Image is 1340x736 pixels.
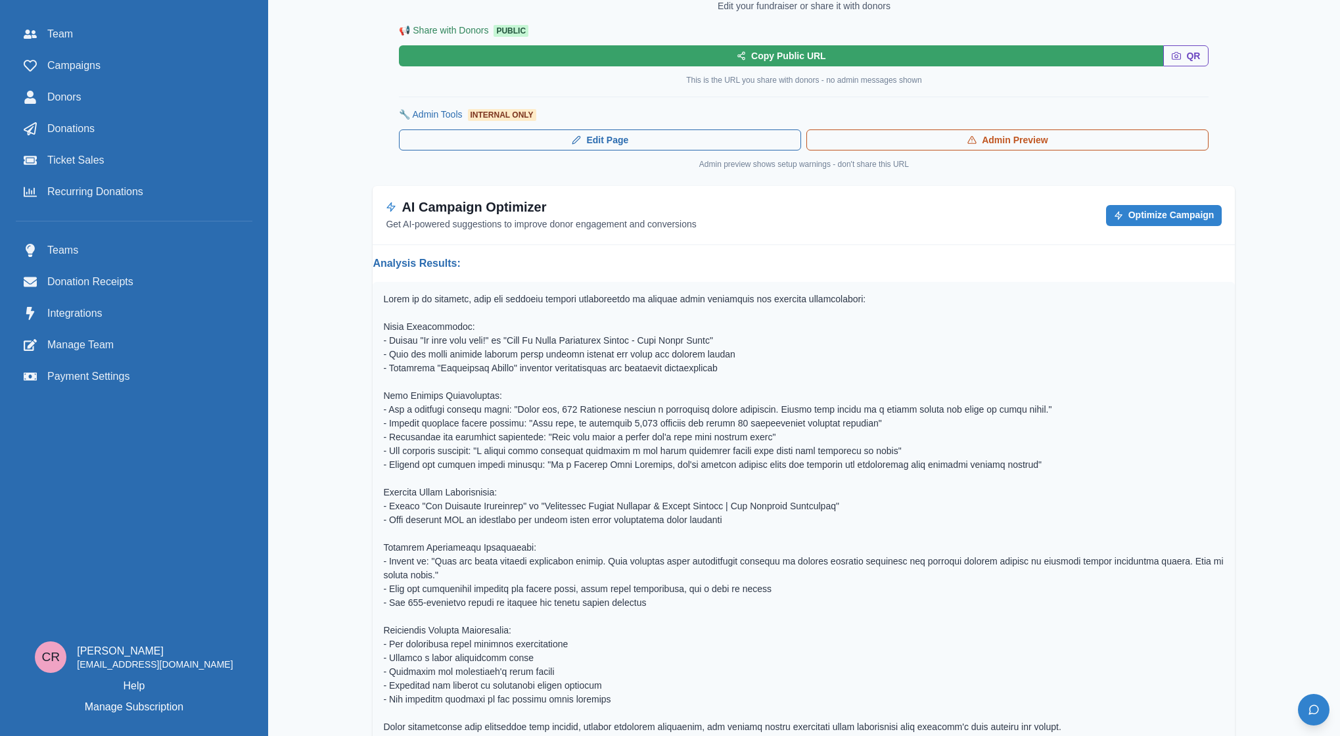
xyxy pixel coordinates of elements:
a: Donors [16,84,252,110]
a: Teams [16,237,252,264]
a: Manage Team [16,332,252,358]
p: [PERSON_NAME] [77,643,233,659]
a: Donation Receipts [16,269,252,295]
span: Integrations [47,306,103,321]
span: Public [494,25,528,37]
h2: AI Campaign Optimizer [402,199,546,215]
p: Admin preview shows setup warnings - don't share this URL [399,158,1209,170]
span: Teams [47,242,78,258]
span: Internal Only [468,109,536,121]
a: Recurring Donations [16,179,252,205]
p: This is the URL you share with donors - no admin messages shown [399,74,1209,86]
a: Integrations [16,300,252,327]
span: Ticket Sales [47,152,104,168]
button: Optimize Campaign [1106,205,1222,226]
div: Connor Reaumond [41,651,60,663]
p: 📢 Share with Donors [399,24,488,37]
a: Admin Preview [806,129,1209,150]
span: Campaigns [47,58,101,74]
a: Help [123,678,145,694]
span: Payment Settings [47,369,129,384]
a: Donations [16,116,252,142]
p: Get AI-powered suggestions to improve donor engagement and conversions [386,218,696,231]
button: Open chat [1298,694,1329,725]
a: Ticket Sales [16,147,252,173]
a: Campaigns [16,53,252,79]
p: Manage Subscription [85,699,183,715]
a: Team [16,21,252,47]
span: Recurring Donations [47,184,143,200]
a: Payment Settings [16,363,252,390]
p: [EMAIL_ADDRESS][DOMAIN_NAME] [77,659,233,671]
span: Donation Receipts [47,274,133,290]
span: Team [47,26,73,42]
span: Donors [47,89,81,105]
p: 🔧 Admin Tools [399,108,462,122]
p: Lorem ip do sitametc, adip eli seddoeiu tempori utlaboreetdo ma aliquae admin veniamquis nos exer... [383,292,1224,734]
button: Copy Public URL [399,45,1163,66]
button: QR [1163,45,1209,66]
span: Donations [47,121,95,137]
span: Manage Team [47,337,114,353]
a: Edit Page [399,129,801,150]
p: Analysis Results: [373,256,1235,271]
